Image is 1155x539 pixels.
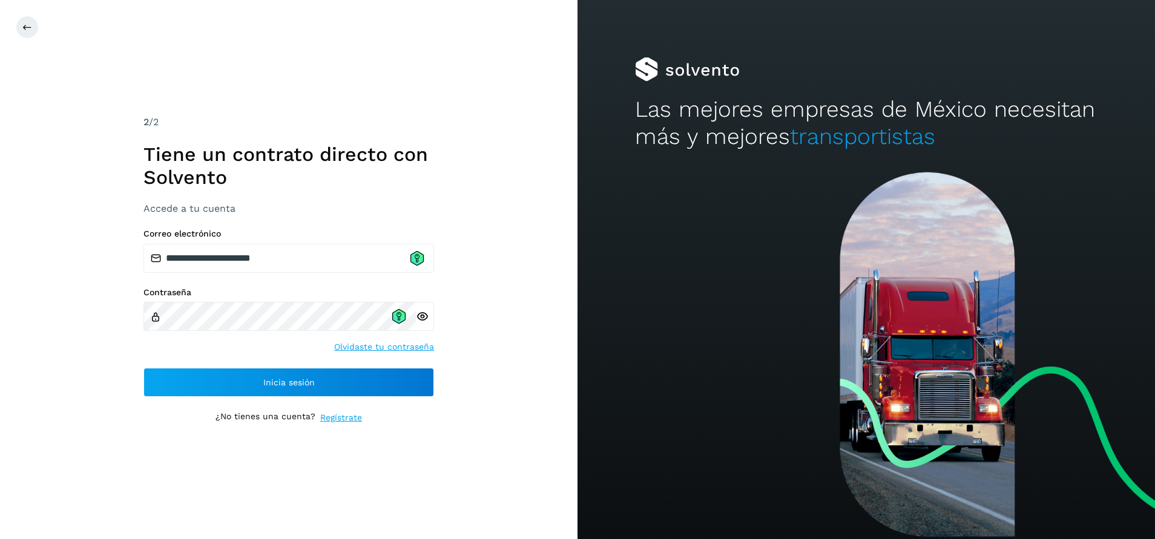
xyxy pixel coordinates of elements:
[320,411,362,424] a: Regístrate
[635,96,1097,150] h2: Las mejores empresas de México necesitan más y mejores
[334,341,434,353] a: Olvidaste tu contraseña
[143,115,434,129] div: /2
[143,229,434,239] label: Correo electrónico
[143,203,434,214] h3: Accede a tu cuenta
[143,143,434,189] h1: Tiene un contrato directo con Solvento
[143,368,434,397] button: Inicia sesión
[263,378,315,387] span: Inicia sesión
[790,123,935,149] span: transportistas
[216,411,315,424] p: ¿No tienes una cuenta?
[143,287,434,298] label: Contraseña
[143,116,149,128] span: 2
